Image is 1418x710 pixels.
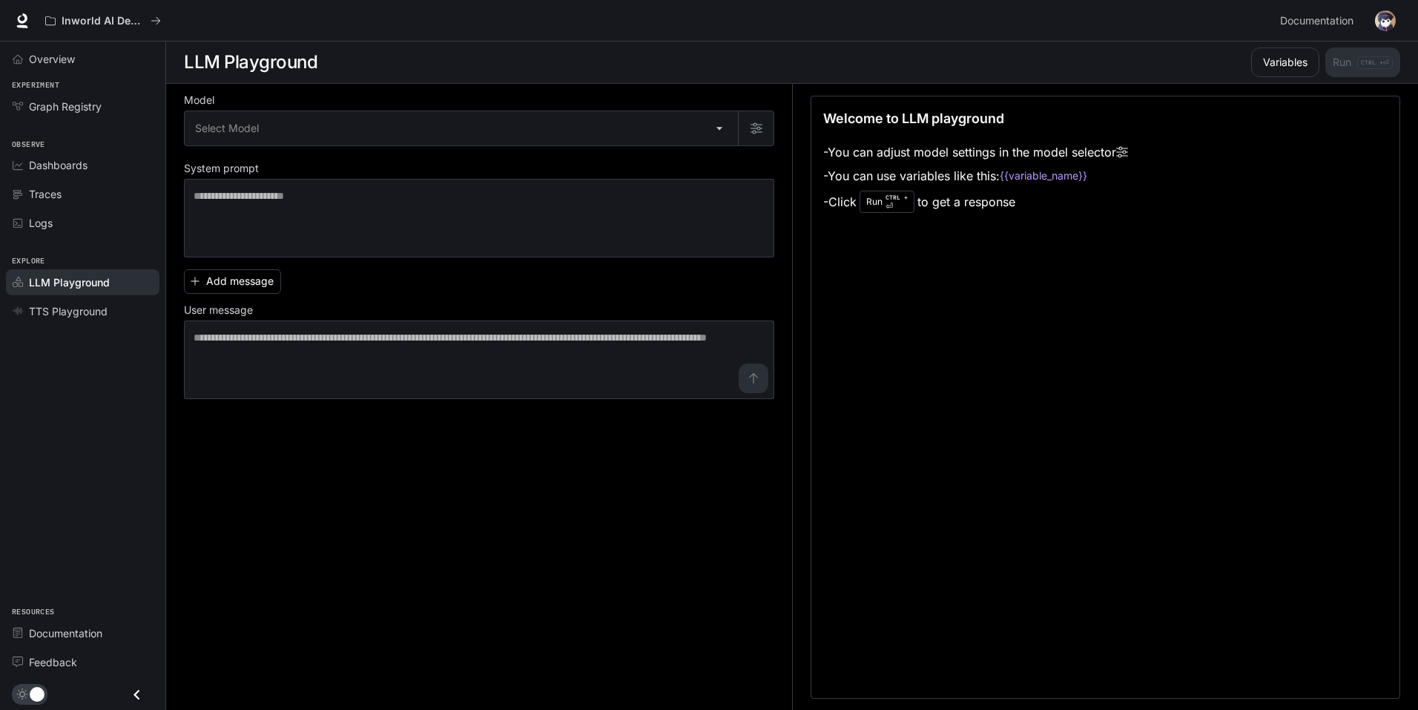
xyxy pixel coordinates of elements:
[184,95,214,105] p: Model
[184,163,259,174] p: System prompt
[30,686,44,702] span: Dark mode toggle
[6,152,159,178] a: Dashboards
[29,99,102,114] span: Graph Registry
[29,215,53,231] span: Logs
[886,193,908,211] p: ⏎
[184,47,317,77] h1: LLM Playground
[195,121,259,136] span: Select Model
[1280,12,1353,30] span: Documentation
[1371,6,1400,36] button: User avatar
[1274,6,1365,36] a: Documentation
[120,680,154,710] button: Close drawer
[823,164,1128,188] li: - You can use variables like this:
[1251,47,1319,77] button: Variables
[6,269,159,295] a: LLM Playground
[29,625,102,641] span: Documentation
[29,186,62,202] span: Traces
[29,654,77,670] span: Feedback
[823,140,1128,164] li: - You can adjust model settings in the model selector
[6,210,159,236] a: Logs
[1000,168,1087,183] code: {{variable_name}}
[886,193,908,202] p: CTRL +
[29,275,110,290] span: LLM Playground
[184,269,281,294] button: Add message
[29,51,75,67] span: Overview
[6,46,159,72] a: Overview
[185,111,738,145] div: Select Model
[29,157,88,173] span: Dashboards
[6,620,159,646] a: Documentation
[1375,10,1396,31] img: User avatar
[823,188,1128,216] li: - Click to get a response
[6,298,159,324] a: TTS Playground
[184,305,253,315] p: User message
[6,181,159,207] a: Traces
[6,649,159,675] a: Feedback
[62,15,145,27] p: Inworld AI Demos
[6,93,159,119] a: Graph Registry
[29,303,108,319] span: TTS Playground
[39,6,168,36] button: All workspaces
[860,191,914,213] div: Run
[823,108,1004,128] p: Welcome to LLM playground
